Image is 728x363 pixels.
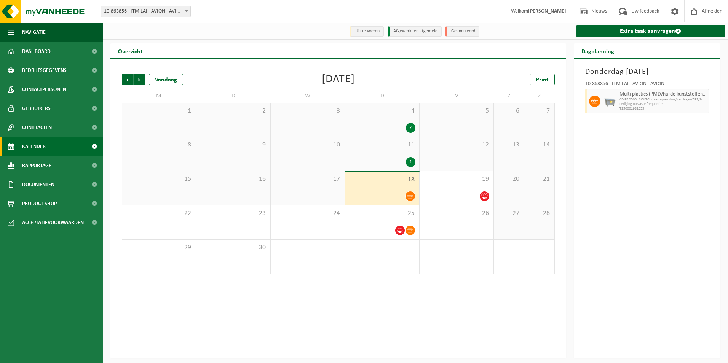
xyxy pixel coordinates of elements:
span: 27 [498,209,520,218]
strong: [PERSON_NAME] [528,8,566,14]
span: 5 [423,107,490,115]
span: 8 [126,141,192,149]
span: Gebruikers [22,99,51,118]
span: Print [536,77,549,83]
div: Vandaag [149,74,183,85]
td: M [122,89,196,103]
span: Contactpersonen [22,80,66,99]
a: Print [530,74,555,85]
span: Contracten [22,118,52,137]
span: 20 [498,175,520,183]
li: Uit te voeren [350,26,384,37]
span: 10-863856 - ITM LAI - AVION - AVION [101,6,190,17]
h2: Overzicht [110,43,150,58]
span: T250001982633 [619,107,707,111]
span: 18 [349,176,415,184]
span: 29 [126,244,192,252]
span: CB-PB 2500L SWITCH(plastiques durs/cerclages/EPS/fil [619,97,707,102]
span: 16 [200,175,266,183]
td: D [345,89,419,103]
h2: Dagplanning [574,43,622,58]
td: Z [494,89,524,103]
td: Z [524,89,555,103]
span: Product Shop [22,194,57,213]
div: 4 [406,157,415,167]
span: 13 [498,141,520,149]
span: 26 [423,209,490,218]
span: Bedrijfsgegevens [22,61,67,80]
span: 7 [528,107,551,115]
span: 3 [275,107,341,115]
span: 24 [275,209,341,218]
span: 6 [498,107,520,115]
div: 7 [406,123,415,133]
span: 2 [200,107,266,115]
li: Geannuleerd [445,26,479,37]
span: 30 [200,244,266,252]
td: V [420,89,494,103]
span: 12 [423,141,490,149]
span: Kalender [22,137,46,156]
td: W [271,89,345,103]
h3: Donderdag [DATE] [585,66,709,78]
div: [DATE] [322,74,355,85]
span: 23 [200,209,266,218]
span: Navigatie [22,23,46,42]
img: WB-2500-GAL-GY-01 [604,96,616,107]
span: 22 [126,209,192,218]
span: Lediging op vaste frequentie [619,102,707,107]
span: Documenten [22,175,54,194]
span: Multi plastics (PMD/harde kunststoffen/spanbanden/EPS/folie naturel/folie gemengd) [619,91,707,97]
span: Rapportage [22,156,51,175]
li: Afgewerkt en afgemeld [388,26,442,37]
span: 10 [275,141,341,149]
span: Vorige [122,74,133,85]
span: 9 [200,141,266,149]
span: 17 [275,175,341,183]
span: 25 [349,209,415,218]
span: 14 [528,141,551,149]
div: 10-863856 - ITM LAI - AVION - AVION [585,81,709,89]
span: 15 [126,175,192,183]
span: Acceptatievoorwaarden [22,213,84,232]
span: Volgende [134,74,145,85]
span: 1 [126,107,192,115]
span: 19 [423,175,490,183]
span: 28 [528,209,551,218]
span: Dashboard [22,42,51,61]
span: 4 [349,107,415,115]
a: Extra taak aanvragen [576,25,725,37]
td: D [196,89,270,103]
span: 21 [528,175,551,183]
span: 11 [349,141,415,149]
